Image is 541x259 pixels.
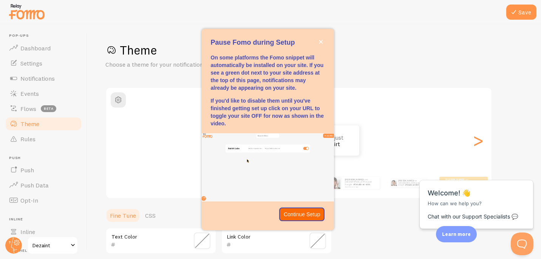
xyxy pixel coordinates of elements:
a: Opt-In [5,193,82,208]
p: Choose a theme for your notifications [105,60,287,69]
span: Dezaint [32,241,68,250]
img: Fomo [328,177,340,189]
a: Fine Tune [105,208,141,223]
span: Opt-In [20,197,38,204]
a: CSS [141,208,160,223]
p: from [GEOGRAPHIC_DATA] just bought a [398,179,424,187]
div: v 4.0.25 [21,12,37,18]
img: tab_keywords_by_traffic_grey.svg [80,44,87,50]
span: Pop-ups [9,33,82,38]
span: Push [20,166,34,174]
iframe: Help Scout Beacon - Open [511,232,533,255]
h1: Theme [105,42,523,58]
a: Events [5,86,82,101]
span: Push [9,156,82,161]
span: Inline [9,217,82,222]
img: Fomo [391,180,397,186]
button: Continue Setup [279,208,325,221]
p: On some platforms the Fomo snippet will automatically be installed on your site. If you see a gre... [211,54,325,92]
span: Push Data [20,181,49,189]
img: fomo-relay-logo-orange.svg [8,2,46,21]
span: Settings [20,59,42,67]
span: Notifications [20,75,55,82]
img: tab_domain_overview_orange.svg [31,44,37,50]
a: Push [5,162,82,178]
small: about 4 minutes ago [345,186,376,187]
span: Rules [20,135,36,143]
a: Flows beta [5,101,82,116]
span: beta [41,105,56,112]
span: Flows [20,105,36,112]
div: Next slide [473,113,482,168]
img: website_grey.svg [12,20,18,26]
p: If you'd like to disable them until you've finished getting set up click on your URL to toggle yo... [211,97,325,127]
strong: [PERSON_NAME] [398,179,413,182]
strong: [PERSON_NAME] [345,178,363,181]
a: Notifications [5,71,82,86]
a: Rules [5,131,82,147]
div: Dominio [40,45,58,50]
a: Inline [5,224,82,239]
a: Metallica t-shirt [354,183,370,186]
a: Dezaint [27,236,78,254]
a: Settings [5,56,82,71]
button: close, [317,38,325,46]
p: Learn more [442,231,471,238]
p: Continue Setup [284,211,320,218]
a: Theme [5,116,82,131]
span: Inline [20,228,35,236]
span: Dashboard [20,44,51,52]
p: Pause Fomo during Setup [211,38,325,48]
iframe: Help Scout Beacon - Messages and Notifications [416,161,538,232]
span: Events [20,90,39,97]
p: from [GEOGRAPHIC_DATA] just bought a [345,178,377,187]
a: Dashboard [5,41,82,56]
a: Push Data [5,178,82,193]
div: Pause Fomo during Setup [202,29,334,230]
img: logo_orange.svg [12,12,18,18]
div: Palabras clave [89,45,120,50]
a: Metallica t-shirt [406,184,419,186]
span: Theme [20,120,39,128]
div: Dominio: [DOMAIN_NAME] [20,20,85,26]
div: Learn more [436,226,477,242]
h2: Classic [106,92,492,104]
